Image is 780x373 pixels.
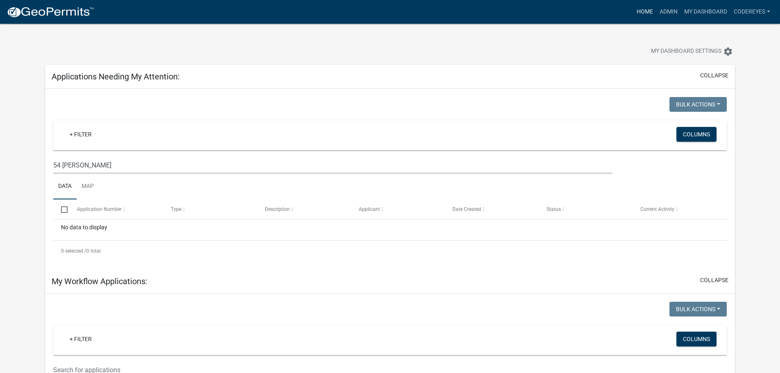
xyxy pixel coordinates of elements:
h5: My Workflow Applications: [52,276,147,286]
a: Data [53,174,77,200]
datatable-header-cell: Current Activity [633,199,726,219]
button: My Dashboard Settingssettings [644,43,739,59]
button: collapse [700,276,728,285]
a: My Dashboard [681,4,730,20]
datatable-header-cell: Applicant [351,199,445,219]
span: Application Number [77,206,122,212]
datatable-header-cell: Description [257,199,350,219]
button: Columns [676,332,717,346]
a: Admin [656,4,681,20]
div: collapse [45,89,735,269]
button: Bulk Actions [669,302,727,316]
h5: Applications Needing My Attention: [52,72,180,81]
button: Columns [676,127,717,142]
a: Map [77,174,99,200]
a: + Filter [63,332,98,346]
span: My Dashboard Settings [651,47,721,57]
span: Date Created [452,206,481,212]
datatable-header-cell: Select [53,199,69,219]
datatable-header-cell: Type [163,199,257,219]
a: Home [633,4,656,20]
span: Status [547,206,561,212]
datatable-header-cell: Date Created [445,199,538,219]
button: collapse [700,71,728,80]
span: 0 selected / [61,248,86,254]
span: Type [171,206,181,212]
datatable-header-cell: Status [539,199,633,219]
i: settings [723,47,733,57]
span: Description [265,206,290,212]
button: Bulk Actions [669,97,727,112]
a: + Filter [63,127,98,142]
span: Applicant [359,206,380,212]
div: No data to display [53,220,727,240]
a: codeReyes [730,4,773,20]
datatable-header-cell: Application Number [69,199,163,219]
div: 0 total [53,241,727,261]
span: Current Activity [640,206,674,212]
input: Search for applications [53,157,612,174]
